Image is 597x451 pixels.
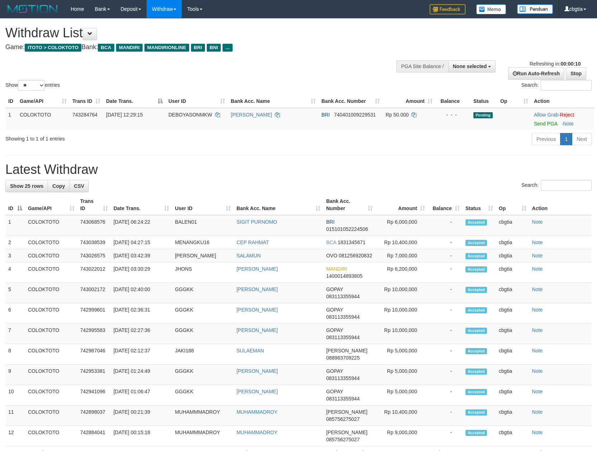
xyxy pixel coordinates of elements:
span: [PERSON_NAME] [326,429,367,435]
td: Rp 6,200,000 [376,262,428,283]
td: cbgtia [496,405,529,426]
div: - - - [438,111,468,118]
h1: Latest Withdraw [5,162,592,177]
div: PGA Site Balance / [396,60,448,72]
th: Game/API: activate to sort column ascending [17,95,70,108]
td: 6 [5,303,25,324]
span: Accepted [465,266,487,272]
a: Note [532,348,543,353]
label: Search: [521,80,592,91]
td: MUHAMMMADROY [172,405,234,426]
span: Accepted [465,307,487,313]
a: Show 25 rows [5,180,48,192]
a: [PERSON_NAME] [237,327,278,333]
td: [DATE] 03:42:39 [111,249,172,262]
a: Reject [560,112,574,118]
span: Copy 088983709225 to clipboard [326,355,359,361]
span: BRI [326,219,334,225]
td: Rp 10,400,000 [376,236,428,249]
th: Action [529,195,592,215]
td: - [428,385,463,405]
td: 743038539 [77,236,111,249]
td: COLOKTOTO [25,215,77,236]
td: GGGKK [172,303,234,324]
td: 3 [5,249,25,262]
a: [PERSON_NAME] [237,286,278,292]
span: Copy 083113355944 to clipboard [326,294,359,299]
a: MUHAMMADROY [237,409,277,415]
td: COLOKTOTO [25,262,77,283]
th: Bank Acc. Name: activate to sort column ascending [228,95,319,108]
span: CSV [74,183,84,189]
span: BRI [191,44,205,52]
a: Note [532,327,543,333]
td: COLOKTOTO [25,405,77,426]
a: Note [532,429,543,435]
th: Amount: activate to sort column ascending [376,195,428,215]
a: Allow Grab [534,112,558,118]
h4: Game: Bank: [5,44,391,51]
td: COLOKTOTO [25,236,77,249]
span: MANDIRI [326,266,347,272]
a: Previous [532,133,560,145]
td: cbgtia [496,385,529,405]
td: [DATE] 02:36:31 [111,303,172,324]
td: cbgtia [496,236,529,249]
th: User ID: activate to sort column ascending [166,95,228,108]
td: - [428,344,463,365]
th: Balance: activate to sort column ascending [428,195,463,215]
input: Search: [541,80,592,91]
td: [DATE] 00:15:18 [111,426,172,446]
td: [DATE] 03:30:29 [111,262,172,283]
span: Copy 085756275027 to clipboard [326,416,359,422]
td: [PERSON_NAME] [172,249,234,262]
span: Accepted [465,287,487,293]
td: GGGKK [172,283,234,303]
span: [PERSON_NAME] [326,409,367,415]
span: BNI [207,44,221,52]
td: - [428,426,463,446]
td: 11 [5,405,25,426]
td: [DATE] 06:24:22 [111,215,172,236]
span: Copy 083113355944 to clipboard [326,375,359,381]
td: cbgtia [496,283,529,303]
img: panduan.png [517,4,553,14]
td: 7 [5,324,25,344]
a: Note [532,239,543,245]
td: cbgtia [496,344,529,365]
th: Op: activate to sort column ascending [496,195,529,215]
span: BRI [321,112,330,118]
a: 1 [560,133,572,145]
span: Accepted [465,219,487,225]
span: Accepted [465,328,487,334]
span: [DATE] 12:29:15 [106,112,143,118]
span: Show 25 rows [10,183,43,189]
span: Copy 015101052224506 to clipboard [326,226,368,232]
a: Run Auto-Refresh [508,67,564,80]
td: Rp 10,000,000 [376,324,428,344]
td: 742999601 [77,303,111,324]
span: 743284764 [72,112,97,118]
td: 743068576 [77,215,111,236]
td: JAKI188 [172,344,234,365]
td: [DATE] 01:24:49 [111,365,172,385]
td: 2 [5,236,25,249]
a: Note [532,253,543,258]
span: Accepted [465,369,487,375]
a: [PERSON_NAME] [231,112,272,118]
img: MOTION_logo.png [5,4,60,14]
td: 8 [5,344,25,365]
span: Copy 083113355944 to clipboard [326,396,359,402]
th: Action [531,95,594,108]
td: [DATE] 02:27:36 [111,324,172,344]
span: GOPAY [326,327,343,333]
a: Next [572,133,592,145]
td: - [428,303,463,324]
label: Search: [521,180,592,191]
td: COLOKTOTO [25,324,77,344]
span: Copy 1831345671 to clipboard [338,239,366,245]
a: SULAEMAN [237,348,264,353]
span: Copy 083113355944 to clipboard [326,334,359,340]
a: Copy [48,180,70,192]
span: Accepted [465,348,487,354]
